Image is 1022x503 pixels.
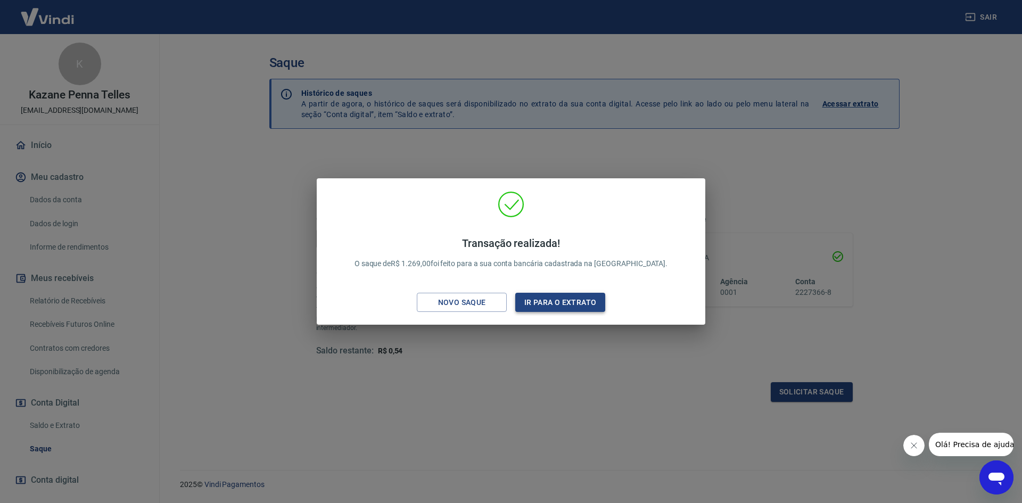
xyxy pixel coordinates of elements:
[355,237,668,250] h4: Transação realizada!
[6,7,89,16] span: Olá! Precisa de ajuda?
[355,237,668,269] p: O saque de R$ 1.269,00 foi feito para a sua conta bancária cadastrada na [GEOGRAPHIC_DATA].
[929,433,1013,456] iframe: Mensagem da empresa
[515,293,605,312] button: Ir para o extrato
[417,293,507,312] button: Novo saque
[979,460,1013,494] iframe: Botão para abrir a janela de mensagens
[903,435,925,456] iframe: Fechar mensagem
[425,296,499,309] div: Novo saque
